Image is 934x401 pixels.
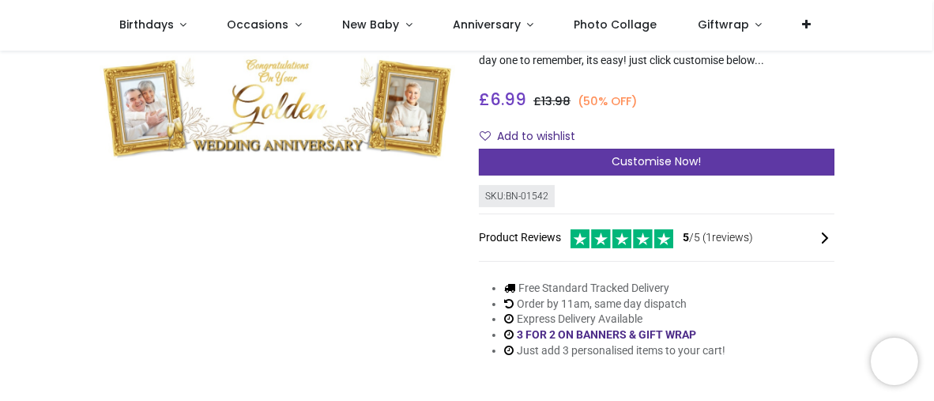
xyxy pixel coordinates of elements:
[119,17,174,32] span: Birthdays
[453,17,521,32] span: Anniversary
[517,328,696,341] a: 3 FOR 2 ON BANNERS & GIFT WRAP
[479,227,834,248] div: Product Reviews
[533,93,571,109] span: £
[479,185,555,208] div: SKU: BN-01542
[504,343,725,359] li: Just add 3 personalised items to your cart!
[574,17,657,32] span: Photo Collage
[490,88,526,111] span: 6.99
[541,93,571,109] span: 13.98
[504,312,725,327] li: Express Delivery Available
[100,55,455,162] img: Personalised Happy Anniversary Banner - Golden Wedding - 2 Photo upload
[504,297,725,312] li: Order by 11am, same day dispatch
[479,37,834,68] p: Personalised eco-friendly premium banner available in 8 sizes. Make the day one to remember, its ...
[227,17,288,32] span: Occasions
[342,17,399,32] span: New Baby
[698,17,749,32] span: Giftwrap
[683,231,689,244] span: 5
[578,93,638,110] small: (50% OFF)
[504,281,725,297] li: Free Standard Tracked Delivery
[479,88,526,111] span: £
[683,230,753,246] span: /5 ( 1 reviews)
[480,131,491,142] i: Add to wishlist
[479,123,589,150] button: Add to wishlistAdd to wishlist
[612,153,702,169] span: Customise Now!
[871,338,918,385] iframe: Brevo live chat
